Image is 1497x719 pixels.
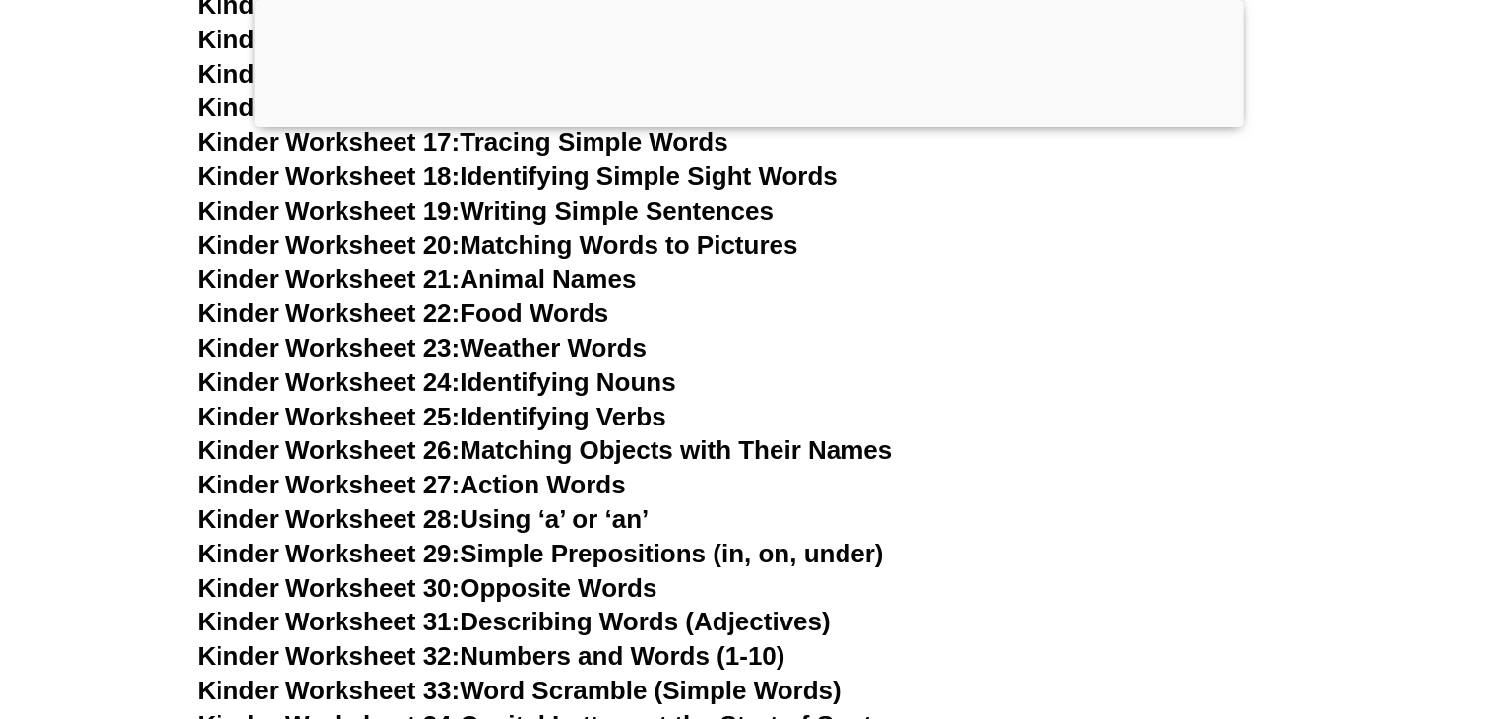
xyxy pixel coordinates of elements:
span: Kinder Worksheet 17: [198,127,461,157]
a: Kinder Worksheet 14:Days of the Week [198,25,671,54]
a: Kinder Worksheet 18:Identifying Simple Sight Words [198,162,838,191]
span: Kinder Worksheet 28: [198,504,461,534]
span: Kinder Worksheet 33: [198,676,461,705]
span: Kinder Worksheet 25: [198,402,461,431]
a: Kinder Worksheet 27:Action Words [198,470,626,499]
span: Kinder Worksheet 26: [198,435,461,465]
a: Kinder Worksheet 30:Opposite Words [198,573,657,603]
span: Kinder Worksheet 19: [198,196,461,226]
a: Kinder Worksheet 21:Animal Names [198,264,637,294]
a: Kinder Worksheet 19:Writing Simple Sentences [198,196,774,226]
a: Kinder Worksheet 17:Tracing Simple Words [198,127,728,157]
span: Kinder Worksheet 18: [198,162,461,191]
a: Kinder Worksheet 22:Food Words [198,298,609,328]
span: Kinder Worksheet 24: [198,367,461,397]
span: Kinder Worksheet 30: [198,573,461,603]
a: Kinder Worksheet 20:Matching Words to Pictures [198,230,798,260]
span: Kinder Worksheet 27: [198,470,461,499]
span: Kinder Worksheet 14: [198,25,461,54]
a: Kinder Worksheet 23:Weather Words [198,333,647,362]
span: Kinder Worksheet 20: [198,230,461,260]
span: Kinder Worksheet 31: [198,607,461,636]
span: Kinder Worksheet 21: [198,264,461,294]
a: Kinder Worksheet 24:Identifying Nouns [198,367,676,397]
a: Kinder Worksheet 31:Describing Words (Adjectives) [198,607,831,636]
a: Kinder Worksheet 32:Numbers and Words (1-10) [198,641,785,671]
a: Kinder Worksheet 33:Word Scramble (Simple Words) [198,676,842,705]
a: Kinder Worksheet 25:Identifying Verbs [198,402,666,431]
iframe: Chat Widget [1169,497,1497,719]
span: Kinder Worksheet 16: [198,93,461,122]
span: Kinder Worksheet 23: [198,333,461,362]
a: Kinder Worksheet 28:Using ‘a’ or ‘an’ [198,504,650,534]
a: Kinder Worksheet 15:Simple Word Families (e.g., cat, bat, hat) [198,59,950,89]
span: Kinder Worksheet 29: [198,539,461,568]
span: Kinder Worksheet 22: [198,298,461,328]
a: Kinder Worksheet 26:Matching Objects with Their Names [198,435,893,465]
a: Kinder Worksheet 16:Matching Pictures to Words [198,93,798,122]
span: Kinder Worksheet 15: [198,59,461,89]
a: Kinder Worksheet 29:Simple Prepositions (in, on, under) [198,539,884,568]
span: Kinder Worksheet 32: [198,641,461,671]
